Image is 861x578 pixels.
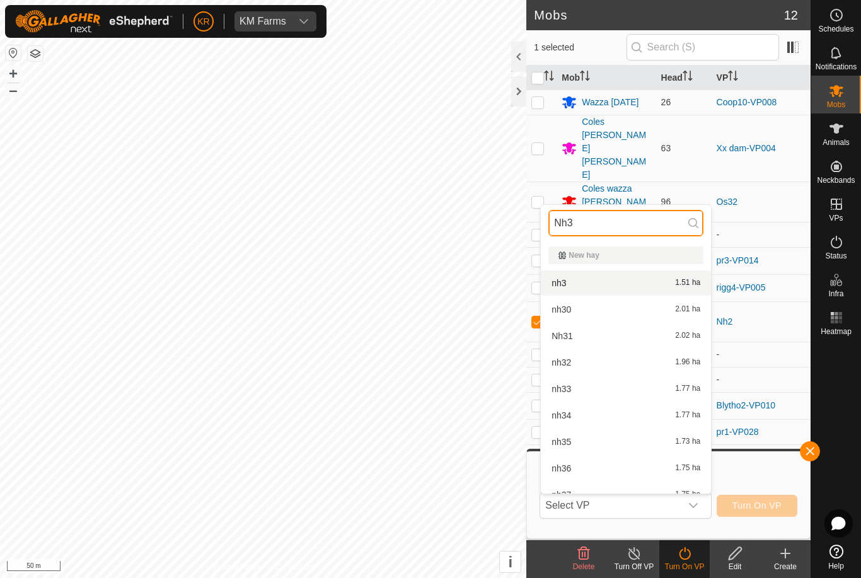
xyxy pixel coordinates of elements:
[675,437,700,446] span: 1.73 ha
[552,305,571,314] span: nh30
[656,66,712,90] th: Head
[661,143,671,153] span: 63
[500,552,521,572] button: i
[627,34,779,61] input: Search (S)
[818,25,853,33] span: Schedules
[816,63,857,71] span: Notifications
[534,41,626,54] span: 1 selected
[712,342,811,367] td: -
[541,403,711,428] li: nh34
[784,6,798,25] span: 12
[710,561,760,572] div: Edit
[580,72,590,83] p-sorticon: Activate to sort
[675,279,700,287] span: 1.51 ha
[825,252,847,260] span: Status
[661,197,671,207] span: 96
[675,490,700,499] span: 1.75 ha
[811,540,861,575] a: Help
[214,562,261,573] a: Privacy Policy
[541,297,711,322] li: nh30
[541,323,711,349] li: Nh31
[28,46,43,61] button: Map Layers
[675,358,700,367] span: 1.96 ha
[6,66,21,81] button: +
[829,214,843,222] span: VPs
[728,72,738,83] p-sorticon: Activate to sort
[712,66,811,90] th: VP
[552,464,571,473] span: nh36
[817,176,855,184] span: Neckbands
[717,197,737,207] a: Os32
[675,305,700,314] span: 2.01 ha
[609,561,659,572] div: Turn Off VP
[552,332,572,340] span: Nh31
[717,97,777,107] a: Coop10-VP008
[197,15,209,28] span: KR
[582,96,639,109] div: Wazza [DATE]
[821,328,852,335] span: Heatmap
[541,376,711,402] li: nh33
[717,255,759,265] a: pr3-VP014
[544,72,554,83] p-sorticon: Activate to sort
[717,400,775,410] a: Blytho2-VP010
[541,482,711,507] li: nh37
[552,384,571,393] span: nh33
[582,182,650,222] div: Coles wazza [PERSON_NAME]
[712,222,811,247] td: -
[659,561,710,572] div: Turn On VP
[541,270,711,296] li: nh3
[541,350,711,375] li: nh32
[6,45,21,61] button: Reset Map
[681,493,706,518] div: dropdown trigger
[717,316,733,327] a: Nh2
[291,11,316,32] div: dropdown trigger
[552,279,566,287] span: nh3
[15,10,173,33] img: Gallagher Logo
[541,429,711,454] li: nh35
[828,290,843,298] span: Infra
[508,553,512,570] span: i
[732,500,782,511] span: Turn On VP
[675,411,700,420] span: 1.77 ha
[683,72,693,83] p-sorticon: Activate to sort
[760,561,811,572] div: Create
[541,456,711,481] li: nh36
[661,97,671,107] span: 26
[582,115,650,182] div: Coles [PERSON_NAME] [PERSON_NAME]
[557,66,656,90] th: Mob
[558,251,693,259] div: New hay
[552,490,571,499] span: nh37
[717,427,759,437] a: pr1-VP028
[717,143,776,153] a: Xx dam-VP004
[717,282,766,292] a: rigg4-VP005
[712,367,811,392] td: -
[552,358,571,367] span: nh32
[234,11,291,32] span: KM Farms
[827,101,845,108] span: Mobs
[275,562,313,573] a: Contact Us
[573,562,595,571] span: Delete
[823,139,850,146] span: Animals
[548,210,703,236] input: Search
[240,16,286,26] div: KM Farms
[6,83,21,98] button: –
[828,562,844,570] span: Help
[675,384,700,393] span: 1.77 ha
[534,8,784,23] h2: Mobs
[552,437,571,446] span: nh35
[541,241,711,560] ul: Option List
[552,411,571,420] span: nh34
[717,495,797,517] button: Turn On VP
[675,464,700,473] span: 1.75 ha
[540,493,680,518] span: Select VP
[675,332,700,340] span: 2.02 ha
